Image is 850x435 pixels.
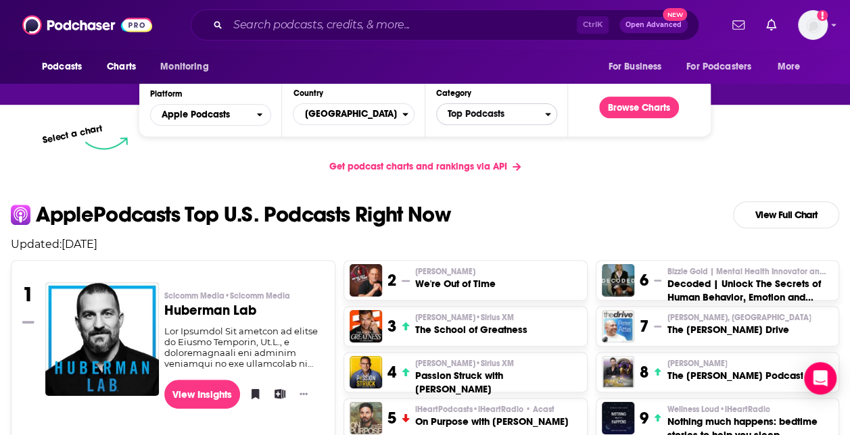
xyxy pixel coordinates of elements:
[42,122,104,146] p: Select a chart
[640,316,648,336] h3: 7
[350,264,382,297] img: We're Out of Time
[667,404,770,415] span: Wellness Loud
[160,57,208,76] span: Monitoring
[164,290,290,301] span: Scicomm Media
[602,264,634,297] img: Decoded | Unlock The Secrets of Human Behavior, Emotion and Motivation
[640,362,648,382] h3: 8
[294,387,313,401] button: Show More Button
[350,310,382,342] img: The School of Greatness
[32,54,99,80] button: open menu
[415,404,569,428] a: iHeartPodcasts•iHeartRadio • AcastOn Purpose with [PERSON_NAME]
[415,323,527,336] h3: The School of Greatness
[150,104,271,126] h2: Platforms
[733,201,839,228] a: View Full Chart
[798,10,828,40] img: User Profile
[350,402,382,434] img: On Purpose with Jay Shetty
[36,204,450,226] p: Apple Podcasts Top U.S. Podcasts Right Now
[318,150,532,183] a: Get podcast charts and rankings via API
[228,14,577,36] input: Search podcasts, credits, & more...
[667,358,803,382] a: [PERSON_NAME]The [PERSON_NAME] Podcast
[293,103,414,125] button: Countries
[619,17,688,33] button: Open AdvancedNew
[602,402,634,434] img: Nothing much happens: bedtime stories to help you sleep
[22,12,152,38] img: Podchaser - Follow, Share and Rate Podcasts
[415,404,569,415] p: iHeartPodcasts • iHeartRadio • Acast
[415,358,582,396] a: [PERSON_NAME]•Sirius XMPassion Struck with [PERSON_NAME]
[817,10,828,21] svg: Add a profile image
[164,380,241,409] a: View Insights
[45,282,159,395] a: Huberman Lab
[415,266,496,290] a: [PERSON_NAME]We're Out of Time
[150,104,271,126] button: open menu
[625,22,682,28] span: Open Advanced
[350,356,382,388] img: Passion Struck with John R. Miles
[415,266,475,277] span: [PERSON_NAME]
[164,290,325,301] p: Scicomm Media • Scicomm Media
[667,266,829,277] span: Bizzie Gold | Mental Health Innovator and Break Method Founder
[804,362,836,394] div: Open Intercom Messenger
[415,369,582,396] h3: Passion Struck with [PERSON_NAME]
[667,358,803,369] p: Dylan Gemelli
[98,54,144,80] a: Charts
[191,9,699,41] div: Search podcasts, credits, & more...
[667,277,833,304] h3: Decoded | Unlock The Secrets of Human Behavior, Emotion and Motivation
[667,312,811,323] span: [PERSON_NAME], [GEOGRAPHIC_DATA]
[663,8,687,21] span: New
[42,57,82,76] span: Podcasts
[778,57,801,76] span: More
[387,362,396,382] h3: 4
[387,270,396,290] h3: 2
[667,358,727,369] span: [PERSON_NAME]
[415,415,569,428] h3: On Purpose with [PERSON_NAME]
[22,282,34,307] h3: 1
[678,54,771,80] button: open menu
[602,310,634,342] img: The Peter Attia Drive
[473,405,554,414] span: • iHeartRadio • Acast
[602,356,634,388] img: The Dylan Gemelli Podcast
[415,277,496,290] h3: We're Out of Time
[598,54,678,80] button: open menu
[667,266,833,304] a: Bizzie Gold | Mental Health Innovator and Break Method FounderDecoded | Unlock The Secrets of Hum...
[727,14,750,36] a: Show notifications dropdown
[667,369,803,382] h3: The [PERSON_NAME] Podcast
[225,291,290,301] span: • Scicomm Media
[667,266,833,277] p: Bizzie Gold | Mental Health Innovator and Break Method Founder
[437,103,545,126] span: Top Podcasts
[667,323,811,336] h3: The [PERSON_NAME] Drive
[768,54,818,80] button: open menu
[387,316,396,336] h3: 3
[475,359,514,368] span: • Sirius XM
[599,97,679,118] button: Browse Charts
[329,161,507,172] span: Get podcast charts and rankings via API
[245,384,259,404] button: Bookmark Podcast
[761,14,782,36] a: Show notifications dropdown
[85,137,128,150] img: select arrow
[798,10,828,40] button: Show profile menu
[640,408,648,428] h3: 9
[45,282,159,396] img: Huberman Lab
[577,16,609,34] span: Ctrl K
[164,326,325,369] div: Lor Ipsumdol Sit ametcon ad elitse do Eiusmo Temporin, Ut.L., e doloremagnaali eni adminim veniam...
[164,290,325,326] a: Scicomm Media•Scicomm MediaHuberman Lab
[667,404,833,415] p: Wellness Loud • iHeartRadio
[415,358,582,369] p: John R. Miles • Sirius XM
[667,312,811,323] p: Peter Attia, MD
[415,404,554,415] span: iHeartPodcasts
